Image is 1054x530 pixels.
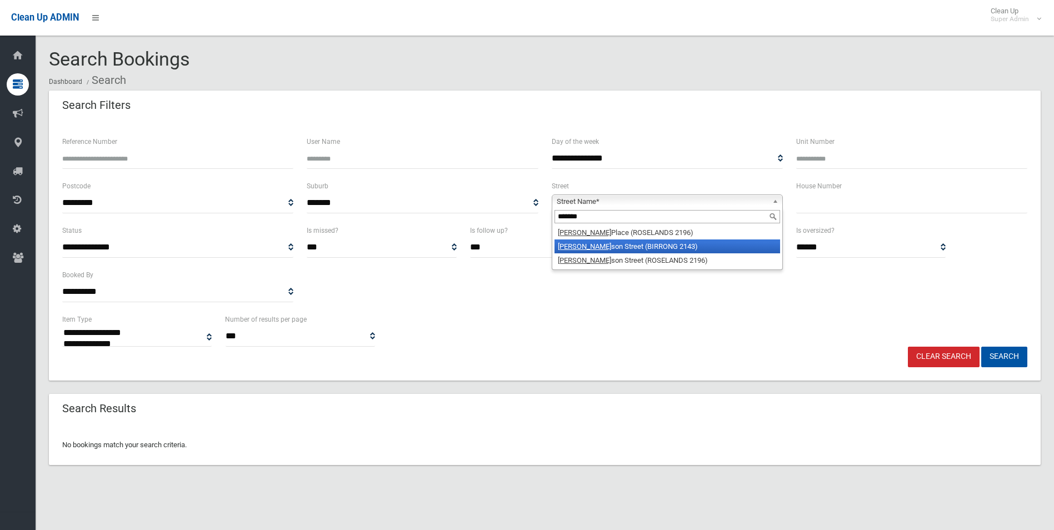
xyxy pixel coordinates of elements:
[11,12,79,23] span: Clean Up ADMIN
[62,269,93,281] label: Booked By
[307,224,338,237] label: Is missed?
[62,136,117,148] label: Reference Number
[555,253,780,267] li: son Street (ROSELANDS 2196)
[552,136,599,148] label: Day of the week
[796,180,842,192] label: House Number
[555,226,780,239] li: Place (ROSELANDS 2196)
[62,180,91,192] label: Postcode
[558,228,611,237] em: [PERSON_NAME]
[558,256,611,264] em: [PERSON_NAME]
[552,180,569,192] label: Street
[62,224,82,237] label: Status
[49,425,1041,465] div: No bookings match your search criteria.
[49,48,190,70] span: Search Bookings
[84,70,126,91] li: Search
[557,195,768,208] span: Street Name*
[49,398,149,419] header: Search Results
[225,313,307,326] label: Number of results per page
[307,180,328,192] label: Suburb
[49,78,82,86] a: Dashboard
[796,136,835,148] label: Unit Number
[908,347,980,367] a: Clear Search
[796,224,835,237] label: Is oversized?
[985,7,1040,23] span: Clean Up
[558,242,611,251] em: [PERSON_NAME]
[470,224,508,237] label: Is follow up?
[62,313,92,326] label: Item Type
[991,15,1029,23] small: Super Admin
[307,136,340,148] label: User Name
[49,94,144,116] header: Search Filters
[555,239,780,253] li: son Street (BIRRONG 2143)
[981,347,1027,367] button: Search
